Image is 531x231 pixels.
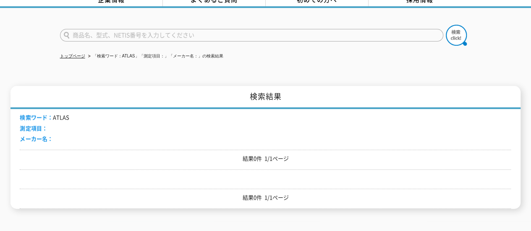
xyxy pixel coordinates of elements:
span: 測定項目： [20,124,47,132]
li: 「検索ワード：ATLAS」「測定項目：」「メーカー名：」の検索結果 [86,52,223,61]
li: ATLAS [20,113,69,122]
p: 結果0件 1/1ページ [20,154,511,163]
p: 結果0件 1/1ページ [20,193,511,202]
a: トップページ [60,54,85,58]
input: 商品名、型式、NETIS番号を入力してください [60,29,443,42]
img: btn_search.png [446,25,467,46]
span: メーカー名： [20,135,52,143]
span: 検索ワード： [20,113,52,121]
h1: 検索結果 [10,86,520,109]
